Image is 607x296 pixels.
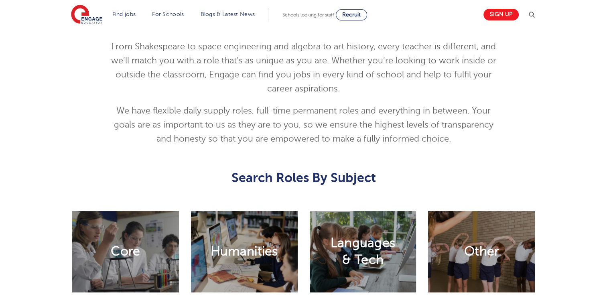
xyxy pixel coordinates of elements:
[152,11,184,17] a: For Schools
[112,11,136,17] a: Find jobs
[111,243,140,260] h2: Core
[483,9,519,20] a: Sign up
[71,5,102,25] img: Engage Education
[111,42,496,93] span: From Shakespeare to space engineering and algebra to art history, every teacher is different, and...
[464,243,499,260] h2: Other
[114,106,493,144] span: We have flexible daily supply roles, full-time permanent roles and everything in between. Your go...
[336,9,367,20] a: Recruit
[330,235,395,268] h2: Languages & Tech
[342,12,361,18] span: Recruit
[201,11,255,17] a: Blogs & Latest News
[211,243,278,260] h2: Humanities
[231,170,376,185] span: Search Roles By Subject
[282,12,334,18] span: Schools looking for staff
